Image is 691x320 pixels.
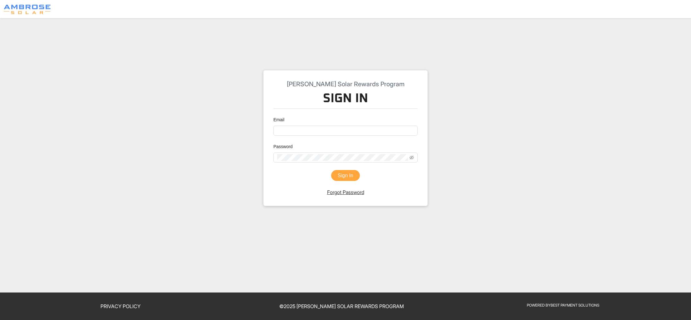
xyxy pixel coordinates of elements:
img: Program logo [4,5,51,14]
button: Sign In [331,170,360,181]
input: Email [273,126,418,136]
a: Powered ByBest Payment Solutions [527,303,599,307]
p: © 2025 [PERSON_NAME] Solar Rewards Program [235,302,449,310]
a: Forgot Password [327,189,364,195]
h5: [PERSON_NAME] Solar Rewards Program [273,80,418,88]
h3: Sign In [273,91,418,109]
span: eye-invisible [409,155,414,160]
label: Password [273,143,297,150]
a: Privacy Policy [100,303,140,309]
input: Password [277,154,408,161]
label: Email [273,116,289,123]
